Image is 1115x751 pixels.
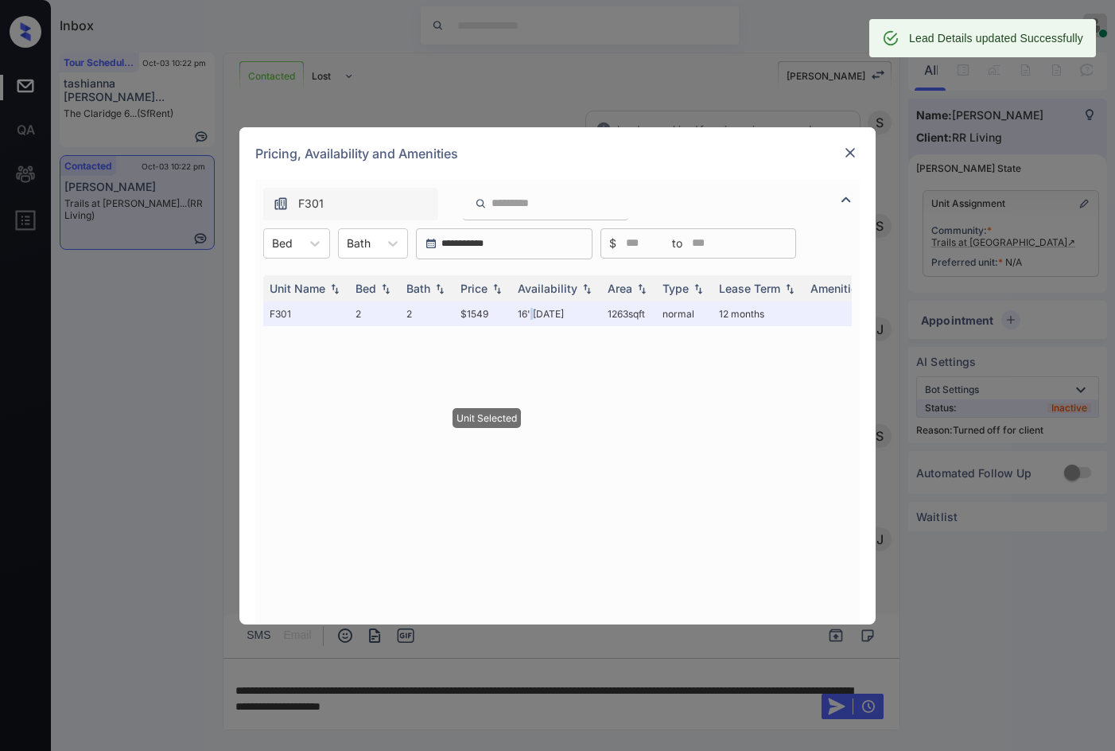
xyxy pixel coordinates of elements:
span: to [672,235,682,252]
div: Bed [355,282,376,295]
td: 12 months [713,302,804,326]
div: Lease Term [719,282,780,295]
td: 16' [DATE] [511,302,601,326]
img: sorting [579,282,595,294]
td: $1549 [454,302,511,326]
div: Pricing, Availability and Amenities [239,127,876,180]
img: icon-zuma [475,197,487,211]
td: 2 [349,302,400,326]
td: 1263 sqft [601,302,656,326]
img: icon-zuma [837,190,856,209]
img: sorting [432,282,448,294]
div: Amenities [810,282,864,295]
img: close [842,145,858,161]
img: sorting [782,282,798,294]
img: sorting [378,282,394,294]
div: Bath [406,282,430,295]
span: $ [609,235,616,252]
div: Type [662,282,689,295]
td: F301 [263,302,349,326]
div: Unit Name [270,282,325,295]
img: sorting [489,282,505,294]
div: Availability [518,282,577,295]
td: normal [656,302,713,326]
span: F301 [298,195,324,212]
td: 2 [400,302,454,326]
img: sorting [327,282,343,294]
div: Area [608,282,632,295]
img: sorting [690,282,706,294]
img: icon-zuma [273,196,289,212]
div: Price [460,282,488,295]
div: Lead Details updated Successfully [909,24,1083,53]
img: sorting [634,282,650,294]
